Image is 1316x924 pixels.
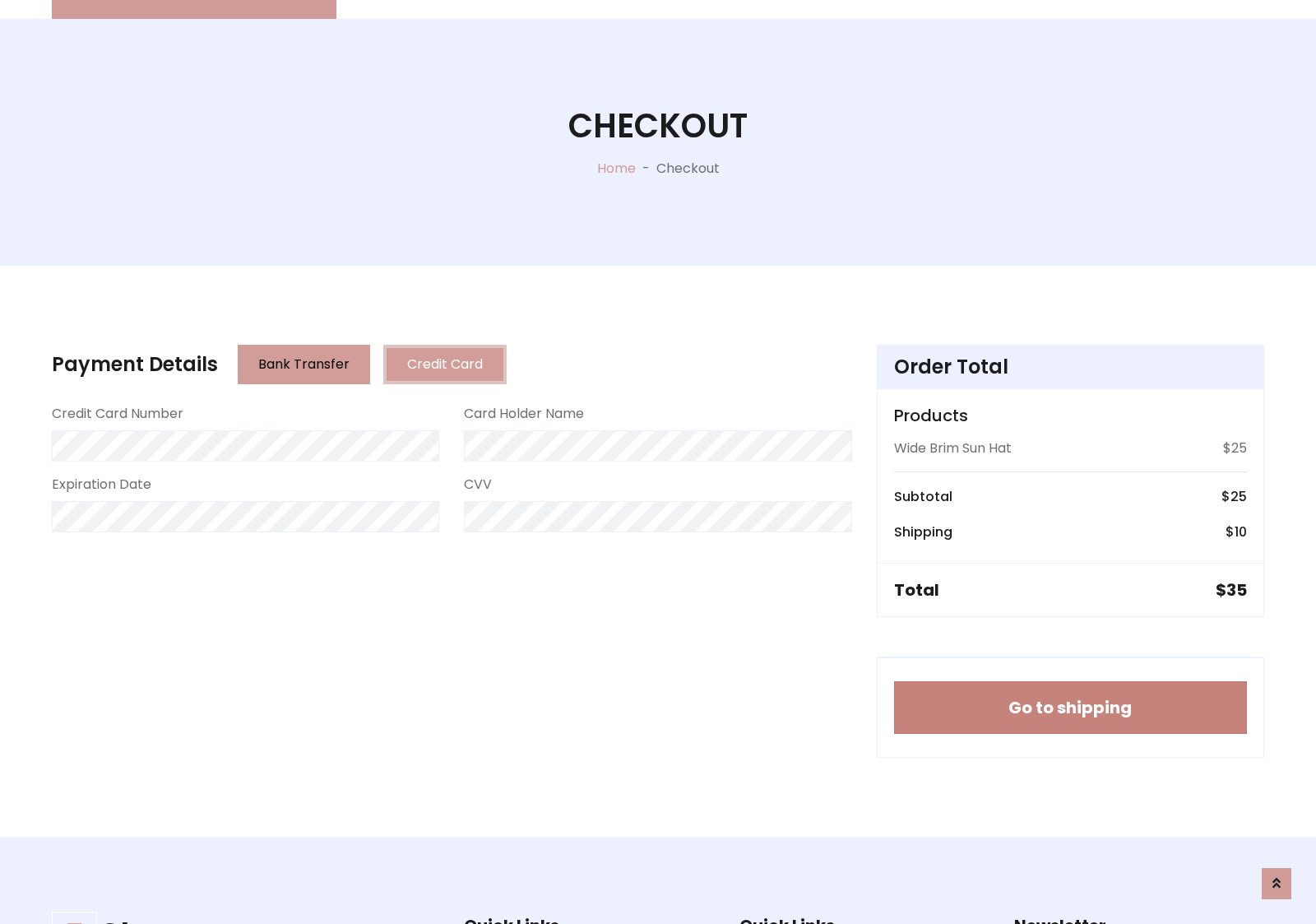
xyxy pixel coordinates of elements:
span: 10 [1235,522,1247,541]
h5: Products [894,406,1247,425]
h6: $ [1226,524,1247,540]
h5: $ [1216,580,1247,600]
label: Credit Card Number [52,404,183,424]
h6: Shipping [894,524,952,540]
span: 35 [1226,578,1247,601]
h1: Checkout [568,106,748,146]
h6: $ [1221,489,1247,504]
p: Checkout [656,159,720,179]
h6: Subtotal [894,489,952,504]
span: 25 [1230,487,1247,506]
p: $25 [1223,439,1247,458]
p: - [636,159,656,179]
label: Expiration Date [52,475,151,495]
h5: Total [894,580,939,600]
h4: Order Total [894,355,1247,379]
button: Go to shipping [894,681,1247,734]
a: Home [597,159,636,178]
label: Card Holder Name [464,404,584,424]
h4: Payment Details [52,353,218,377]
button: Credit Card [383,345,507,384]
label: CVV [464,475,492,495]
button: Bank Transfer [238,345,370,384]
p: Wide Brim Sun Hat [894,439,1012,458]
